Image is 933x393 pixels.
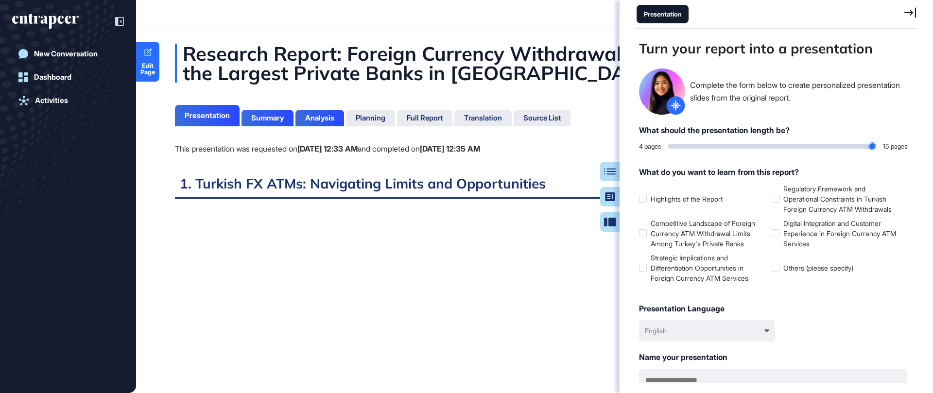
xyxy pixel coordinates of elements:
[356,114,385,122] div: Planning
[297,144,358,154] b: [DATE] 12:33 AM
[523,114,561,122] div: Source List
[185,111,230,120] div: Presentation
[136,63,159,75] span: Edit Page
[639,351,907,363] div: Name your presentation
[35,96,68,105] div: Activities
[12,14,79,29] div: entrapeer-logo
[305,114,334,122] div: Analysis
[407,114,443,122] div: Full Report
[420,144,480,154] b: [DATE] 12:35 AM
[12,91,124,110] a: Activities
[639,194,768,204] label: Highlights of the Report
[645,325,667,336] div: English
[639,124,907,136] div: What should the presentation length be?
[772,184,900,214] label: Regulatory Framework and Operational Constraints in Turkish Foreign Currency ATM Withdrawals
[12,68,124,87] a: Dashboard
[639,38,907,59] div: Turn your report into a presentation
[136,42,159,82] a: Edit Page
[883,142,907,152] div: 15 pages
[639,303,907,314] div: Presentation Language
[175,143,480,155] div: This presentation was requested on and completed on
[690,79,907,104] div: Complete the form below to create personalized presentation slides from the original report.
[175,44,894,83] div: Research Report: Foreign Currency Withdrawal Limits at Atms of the Largest Private Banks in [GEOG...
[251,114,284,122] div: Summary
[639,166,907,178] div: What do you want to learn from this report?
[637,5,689,23] div: Presentation
[639,142,661,152] div: 4 pages
[639,253,768,283] label: Strategic Implications and Differentiation Opportunities in Foreign Currency ATM Services
[12,44,124,64] a: New Conversation
[464,114,502,122] div: Translation
[639,68,685,115] img: reese-medium-with-bg.png
[34,50,98,58] div: New Conversation
[639,218,768,249] label: Competitive Landscape of Foreign Currency ATM Withdrawal Limits Among Turkey's Private Banks
[772,218,900,249] label: Digital Integration and Customer Experience in Foreign Currency ATM Services
[772,263,900,273] label: Others (please specify)
[34,73,71,82] div: Dashboard
[175,175,894,199] h2: 1. Turkish FX ATMs: Navigating Limits and Opportunities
